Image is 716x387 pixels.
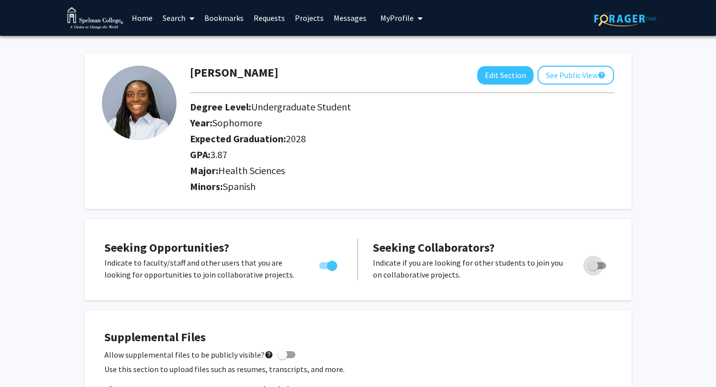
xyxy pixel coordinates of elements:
button: Edit Section [477,66,534,85]
span: Health Sciences [218,164,285,177]
a: Messages [329,0,371,35]
h4: Supplemental Files [104,330,612,345]
span: Seeking Collaborators? [373,240,495,255]
h2: Major: [190,165,614,177]
a: Home [127,0,158,35]
a: Requests [249,0,290,35]
div: Toggle [584,257,612,272]
span: Undergraduate Student [251,100,351,113]
h2: Year: [190,117,614,129]
h2: GPA: [190,149,614,161]
span: Sophomore [212,116,262,129]
a: Search [158,0,199,35]
img: Profile Picture [102,66,177,140]
a: Bookmarks [199,0,249,35]
a: Projects [290,0,329,35]
span: 2028 [286,132,306,145]
h1: [PERSON_NAME] [190,66,278,80]
mat-icon: help [598,69,606,81]
div: Toggle [315,257,343,272]
img: ForagerOne Logo [594,11,656,26]
span: 3.87 [210,148,227,161]
span: Allow supplemental files to be publicly visible? [104,349,273,361]
p: Indicate if you are looking for other students to join you on collaborative projects. [373,257,569,281]
span: Seeking Opportunities? [104,240,229,255]
span: Spanish [223,180,256,193]
p: Indicate to faculty/staff and other users that you are looking for opportunities to join collabor... [104,257,300,281]
h2: Degree Level: [190,101,614,113]
p: Use this section to upload files such as resumes, transcripts, and more. [104,363,612,375]
span: My Profile [380,13,414,23]
h2: Expected Graduation: [190,133,614,145]
button: See Public View [537,66,614,85]
h2: Minors: [190,181,614,193]
iframe: Chat [7,342,42,380]
img: Spelman College Logo [67,7,123,29]
mat-icon: help [265,349,273,361]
